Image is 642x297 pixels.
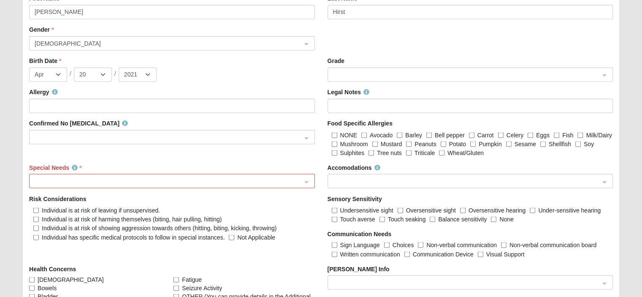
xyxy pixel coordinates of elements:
[237,234,275,240] span: Not Applicable
[173,277,179,282] input: Fatigue
[397,132,402,138] input: Barley
[478,251,483,257] input: Visual Support
[340,207,393,213] span: Undersensitive sight
[562,131,573,138] span: Fish
[332,251,337,257] input: Written communication
[370,131,393,138] span: Avocado
[509,241,596,248] span: Non-verbal communication board
[328,88,369,96] label: Legal Notes
[393,241,414,248] span: Choices
[486,251,525,257] span: Visual Support
[328,194,382,203] label: Sensory Sensitivity
[332,207,337,213] input: Undersensitive sight
[332,141,337,147] input: Mushroom
[577,132,583,138] input: Milk/Dairy
[42,234,225,240] span: Individual has specific medical protocols to follow in special instances.
[33,234,39,240] input: Individual has specific medical protocols to follow in special instances.
[368,150,374,155] input: Tree nuts
[398,207,403,213] input: Oversensitive sight
[540,141,546,147] input: Shellfish
[340,140,368,147] span: Mushroom
[501,242,507,248] input: Non-verbal communication board
[469,132,474,138] input: Carrot
[29,194,86,203] label: Risk Considerations
[499,215,513,222] span: None
[549,140,571,147] span: Shellfish
[413,251,474,257] span: Communication Device
[460,207,466,213] input: Oversensitive hearing
[33,216,39,222] input: Individual is at risk of harming themselves (biting, hair pulling, hitting)
[381,140,402,147] span: Mustard
[441,141,446,147] input: Potato
[447,149,484,156] span: Wheat/Gluten
[182,275,202,283] span: Fatigue
[536,131,550,138] span: Eggs
[114,69,116,78] span: /
[530,207,535,213] input: Under-sensitive hearing
[414,149,435,156] span: Triticale
[328,57,344,65] label: Grade
[404,251,410,257] input: Communication Device
[29,264,76,273] label: Health Concerns
[507,131,523,138] span: Celery
[538,207,601,213] span: Under-sensitive hearing
[328,229,392,238] label: Communication Needs
[42,224,276,231] span: Individual is at risk of showing aggression towards others (hitting, biting, kicking, throwing)
[414,140,436,147] span: Peanuts
[377,149,402,156] span: Tree nuts
[70,69,71,78] span: /
[340,241,380,248] span: Sign Language
[29,88,57,96] label: Allergy
[477,131,494,138] span: Carrot
[173,285,179,291] input: Seizure Activity
[384,242,390,248] input: Choices
[372,141,378,147] input: Mustard
[515,140,536,147] span: Sesame
[379,216,385,222] input: Touch seaking
[405,131,422,138] span: Barley
[29,57,62,65] label: Birth Date
[33,225,39,231] input: Individual is at risk of showing aggression towards others (hitting, biting, kicking, throwing)
[406,150,412,155] input: Triticale
[328,163,380,172] label: Accomodations
[332,132,337,138] input: NONE
[426,132,432,138] input: Bell pepper
[406,141,412,147] input: Peanuts
[479,140,501,147] span: Pumpkin
[586,131,612,138] span: Milk/Dairy
[35,39,301,48] span: Female
[575,141,581,147] input: Soy
[361,132,367,138] input: Avocado
[340,251,400,257] span: Written communication
[340,215,375,222] span: Touch averse
[584,140,594,147] span: Soy
[426,241,497,248] span: Non-verbal communication
[418,242,423,248] input: Non-verbal communication
[449,140,466,147] span: Potato
[469,207,526,213] span: Oversensitive hearing
[554,132,559,138] input: Fish
[29,119,128,128] label: Confirmed No [MEDICAL_DATA]
[29,277,35,282] input: [DEMOGRAPHIC_DATA]
[506,141,512,147] input: Sesame
[435,131,465,138] span: Bell pepper
[42,215,222,222] span: Individual is at risk of harming themselves (biting, hair pulling, hitting)
[470,141,476,147] input: Pumpkin
[332,242,337,248] input: Sign Language
[388,215,426,222] span: Touch seaking
[340,131,357,138] span: NONE
[182,283,222,292] span: Seizure Activity
[528,132,533,138] input: Eggs
[33,207,39,213] input: Individual is at risk of leaving if unsupervised.
[439,150,444,155] input: Wheat/Gluten
[498,132,504,138] input: Celery
[229,234,234,240] input: Not Applicable
[328,264,390,273] label: [PERSON_NAME] Info
[42,207,160,213] span: Individual is at risk of leaving if unsupervised.
[340,149,365,156] span: Sulphites
[328,119,393,128] label: Food Specific Allergies
[438,215,487,222] span: Balance sensitivity
[38,275,104,283] span: [DEMOGRAPHIC_DATA]
[430,216,435,222] input: Balance sensitivity
[29,163,82,172] label: Special Needs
